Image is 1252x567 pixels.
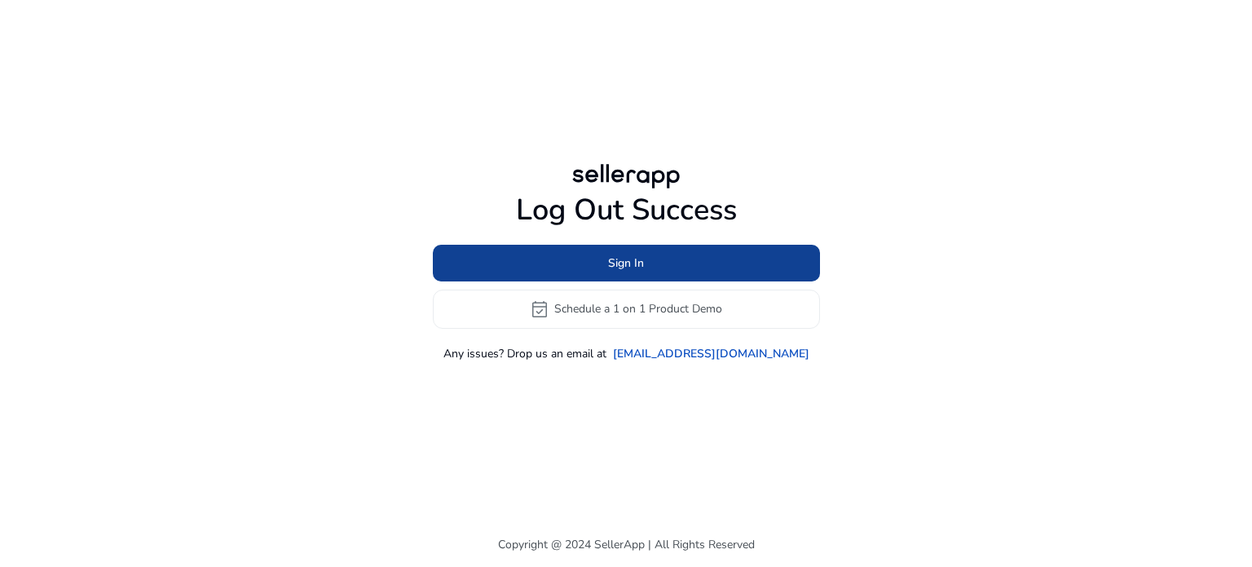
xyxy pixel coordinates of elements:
p: Any issues? Drop us an email at [443,345,606,362]
button: Sign In [433,245,820,281]
a: [EMAIL_ADDRESS][DOMAIN_NAME] [613,345,809,362]
h1: Log Out Success [433,193,820,228]
button: event_availableSchedule a 1 on 1 Product Demo [433,290,820,329]
span: Sign In [608,255,644,272]
span: event_available [530,299,549,319]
